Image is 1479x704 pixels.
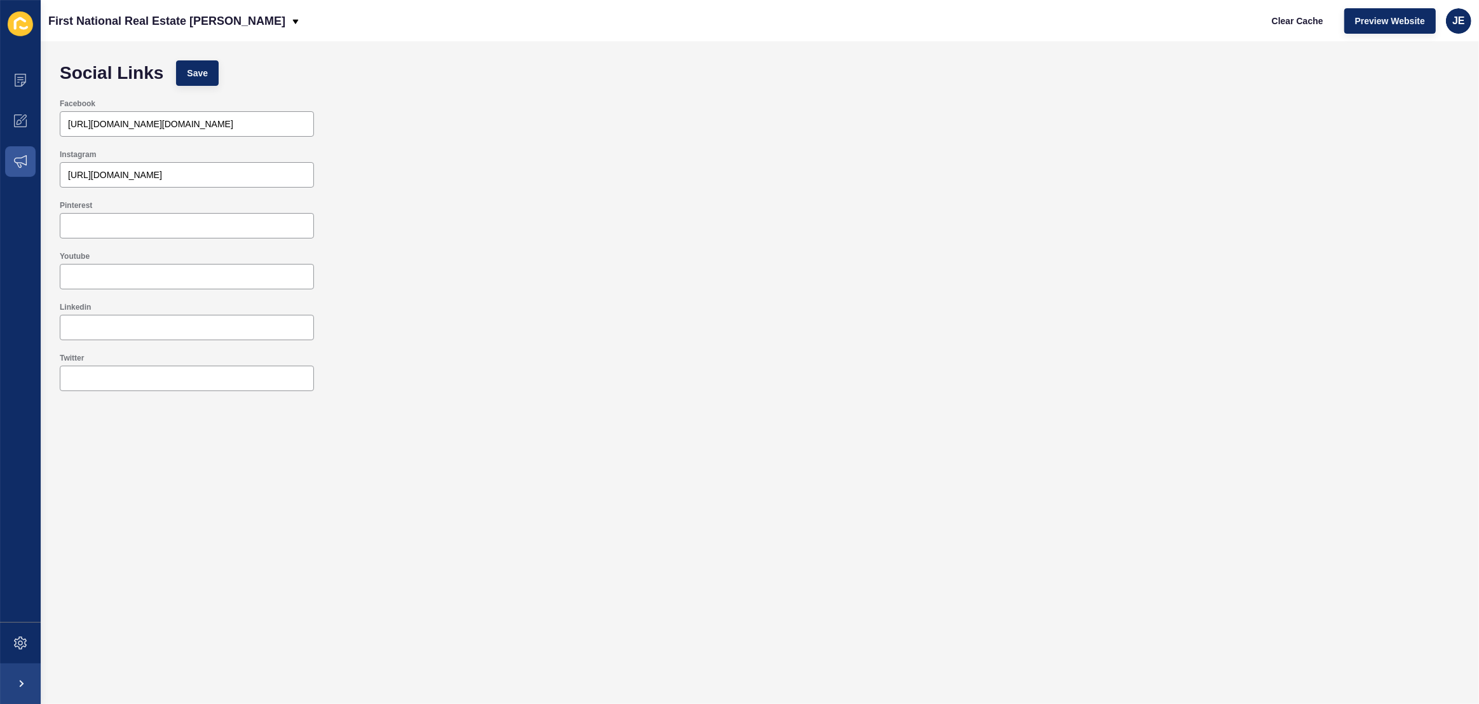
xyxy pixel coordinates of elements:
[176,60,219,86] button: Save
[60,302,91,312] label: Linkedin
[60,251,90,261] label: Youtube
[1261,8,1334,34] button: Clear Cache
[1452,15,1465,27] span: JE
[60,99,95,109] label: Facebook
[1355,15,1425,27] span: Preview Website
[1272,15,1323,27] span: Clear Cache
[60,67,163,79] h1: Social Links
[187,67,208,79] span: Save
[48,5,285,37] p: First National Real Estate [PERSON_NAME]
[60,200,92,211] label: Pinterest
[60,353,84,363] label: Twitter
[60,149,96,160] label: Instagram
[1344,8,1436,34] button: Preview Website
